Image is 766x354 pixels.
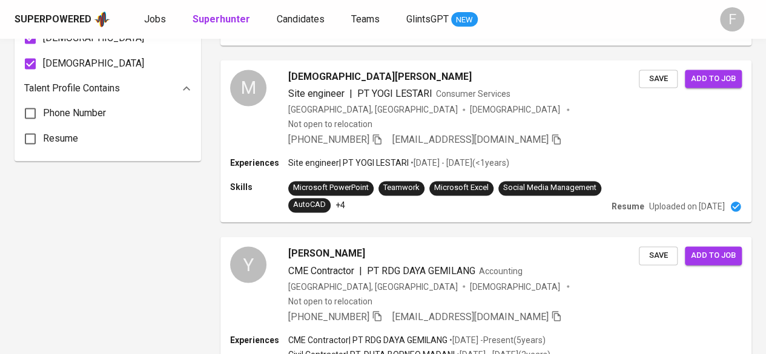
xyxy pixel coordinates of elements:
span: [DEMOGRAPHIC_DATA] [43,56,144,71]
span: Add to job [691,72,736,86]
span: Save [645,72,672,86]
p: Uploaded on [DATE] [649,200,725,212]
span: Candidates [277,13,325,25]
span: [DEMOGRAPHIC_DATA] [470,103,562,116]
span: PT YOGI LESTARI [357,88,432,99]
p: CME Contractor | PT RDG DAYA GEMILANG [288,333,447,346]
span: Phone Number [43,106,106,120]
button: Add to job [685,70,742,88]
div: Teamwork [383,182,420,194]
a: Superhunter [193,12,253,27]
div: AutoCAD [293,199,326,211]
span: | [349,87,352,101]
span: Accounting [479,266,523,275]
a: Candidates [277,12,327,27]
span: [DEMOGRAPHIC_DATA][PERSON_NAME] [288,70,472,84]
button: Save [639,70,678,88]
div: Social Media Management [503,182,596,194]
span: [EMAIL_ADDRESS][DOMAIN_NAME] [392,134,549,145]
button: Add to job [685,246,742,265]
div: M [230,70,266,106]
a: Teams [351,12,382,27]
div: Microsoft Excel [434,182,489,194]
img: app logo [94,10,110,28]
span: [PHONE_NUMBER] [288,310,369,322]
p: Resume [612,200,644,212]
p: Experiences [230,333,288,346]
p: Not open to relocation [288,118,372,130]
span: [PHONE_NUMBER] [288,134,369,145]
div: [GEOGRAPHIC_DATA], [GEOGRAPHIC_DATA] [288,103,458,116]
div: F [720,7,744,31]
span: [EMAIL_ADDRESS][DOMAIN_NAME] [392,310,549,322]
p: Site engineer | PT YOGI LESTARI [288,157,409,169]
a: Superpoweredapp logo [15,10,110,28]
span: Add to job [691,249,736,263]
span: PT RDG DAYA GEMILANG [367,264,475,276]
span: GlintsGPT [406,13,449,25]
span: [PERSON_NAME] [288,246,365,261]
span: NEW [451,14,478,26]
div: [GEOGRAPHIC_DATA], [GEOGRAPHIC_DATA] [288,280,458,292]
span: [DEMOGRAPHIC_DATA] [470,280,562,292]
span: Resume [43,131,78,146]
p: +4 [335,199,345,211]
p: Experiences [230,157,288,169]
button: Save [639,246,678,265]
p: Not open to relocation [288,295,372,307]
span: Site engineer [288,88,345,99]
b: Superhunter [193,13,250,25]
p: • [DATE] - [DATE] ( <1 years ) [409,157,509,169]
a: M[DEMOGRAPHIC_DATA][PERSON_NAME]Site engineer|PT YOGI LESTARIConsumer Services[GEOGRAPHIC_DATA], ... [220,60,751,222]
p: Skills [230,181,288,193]
div: Talent Profile Contains [24,76,191,100]
p: Talent Profile Contains [24,81,120,96]
span: Teams [351,13,380,25]
div: Microsoft PowerPoint [293,182,369,194]
span: Save [645,249,672,263]
p: • [DATE] - Present ( 5 years ) [447,333,546,346]
a: Jobs [144,12,168,27]
div: Superpowered [15,13,91,27]
span: CME Contractor [288,264,354,276]
div: Y [230,246,266,283]
a: GlintsGPT NEW [406,12,478,27]
span: Consumer Services [436,89,510,99]
span: | [359,263,362,278]
span: Jobs [144,13,166,25]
